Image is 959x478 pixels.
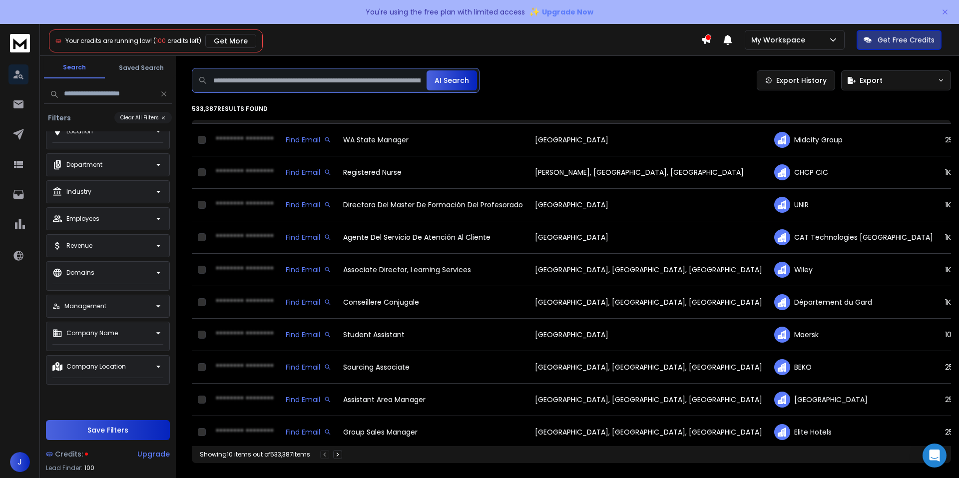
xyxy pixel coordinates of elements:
[774,132,933,148] div: Midcity Group
[337,189,529,221] td: Directora Del Master De Formación Del Profesorado
[66,161,102,169] p: Department
[200,451,310,459] div: Showing 10 items out of 533,387 items
[337,124,529,156] td: WA State Manager
[10,452,30,472] button: J
[529,254,768,286] td: [GEOGRAPHIC_DATA], [GEOGRAPHIC_DATA], [GEOGRAPHIC_DATA]
[64,302,106,310] p: Management
[878,35,935,45] p: Get Free Credits
[529,286,768,319] td: [GEOGRAPHIC_DATA], [GEOGRAPHIC_DATA], [GEOGRAPHIC_DATA]
[46,464,82,472] p: Lead Finder:
[774,197,933,213] div: UNIR
[46,420,170,440] button: Save Filters
[751,35,809,45] p: My Workspace
[529,416,768,449] td: [GEOGRAPHIC_DATA], [GEOGRAPHIC_DATA], [GEOGRAPHIC_DATA]
[286,265,331,275] div: Find Email
[46,444,170,464] a: Credits:Upgrade
[66,363,126,371] p: Company Location
[774,294,933,310] div: Département du Gard
[860,75,883,85] span: Export
[66,269,94,277] p: Domains
[286,167,331,177] div: Find Email
[111,58,172,78] button: Saved Search
[774,164,933,180] div: CHCP CIC
[192,105,951,113] p: 533,387 results found
[774,229,933,245] div: CAT Technologies [GEOGRAPHIC_DATA]
[774,262,933,278] div: Wiley
[542,7,593,17] span: Upgrade Now
[529,384,768,416] td: [GEOGRAPHIC_DATA], [GEOGRAPHIC_DATA], [GEOGRAPHIC_DATA]
[337,156,529,189] td: Registered Nurse
[337,416,529,449] td: Group Sales Manager
[366,7,525,17] p: You're using the free plan with limited access
[774,424,933,440] div: Elite Hotels
[286,330,331,340] div: Find Email
[66,215,99,223] p: Employees
[66,329,118,337] p: Company Name
[774,327,933,343] div: Maersk
[757,70,835,90] a: Export History
[337,221,529,254] td: Agente Del Servicio De Atención Al Cliente
[156,36,166,45] span: 100
[44,57,105,78] button: Search
[529,221,768,254] td: [GEOGRAPHIC_DATA]
[923,444,947,468] div: Open Intercom Messenger
[337,286,529,319] td: Conseillere Conjugale
[529,124,768,156] td: [GEOGRAPHIC_DATA]
[529,156,768,189] td: [PERSON_NAME], [GEOGRAPHIC_DATA], [GEOGRAPHIC_DATA]
[84,464,94,472] span: 100
[337,319,529,351] td: Student Assistant
[286,232,331,242] div: Find Email
[153,36,201,45] span: ( credits left)
[857,30,942,50] button: Get Free Credits
[44,113,75,123] h3: Filters
[774,359,933,375] div: BEKO
[337,254,529,286] td: Associate Director, Learning Services
[529,319,768,351] td: [GEOGRAPHIC_DATA]
[774,392,933,408] div: [GEOGRAPHIC_DATA]
[286,427,331,437] div: Find Email
[529,351,768,384] td: [GEOGRAPHIC_DATA], [GEOGRAPHIC_DATA], [GEOGRAPHIC_DATA]
[10,34,30,52] img: logo
[427,70,477,90] button: AI Search
[114,112,172,123] button: Clear All Filters
[65,36,152,45] span: Your credits are running low!
[286,395,331,405] div: Find Email
[286,135,331,145] div: Find Email
[66,188,91,196] p: Industry
[529,189,768,221] td: [GEOGRAPHIC_DATA]
[286,200,331,210] div: Find Email
[205,34,256,48] button: Get More
[66,242,92,250] p: Revenue
[286,297,331,307] div: Find Email
[529,5,540,19] span: ✨
[337,384,529,416] td: Assistant Area Manager
[286,362,331,372] div: Find Email
[529,2,593,22] button: ✨Upgrade Now
[337,351,529,384] td: Sourcing Associate
[66,127,93,135] p: Location
[55,449,83,459] span: Credits:
[137,449,170,459] div: Upgrade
